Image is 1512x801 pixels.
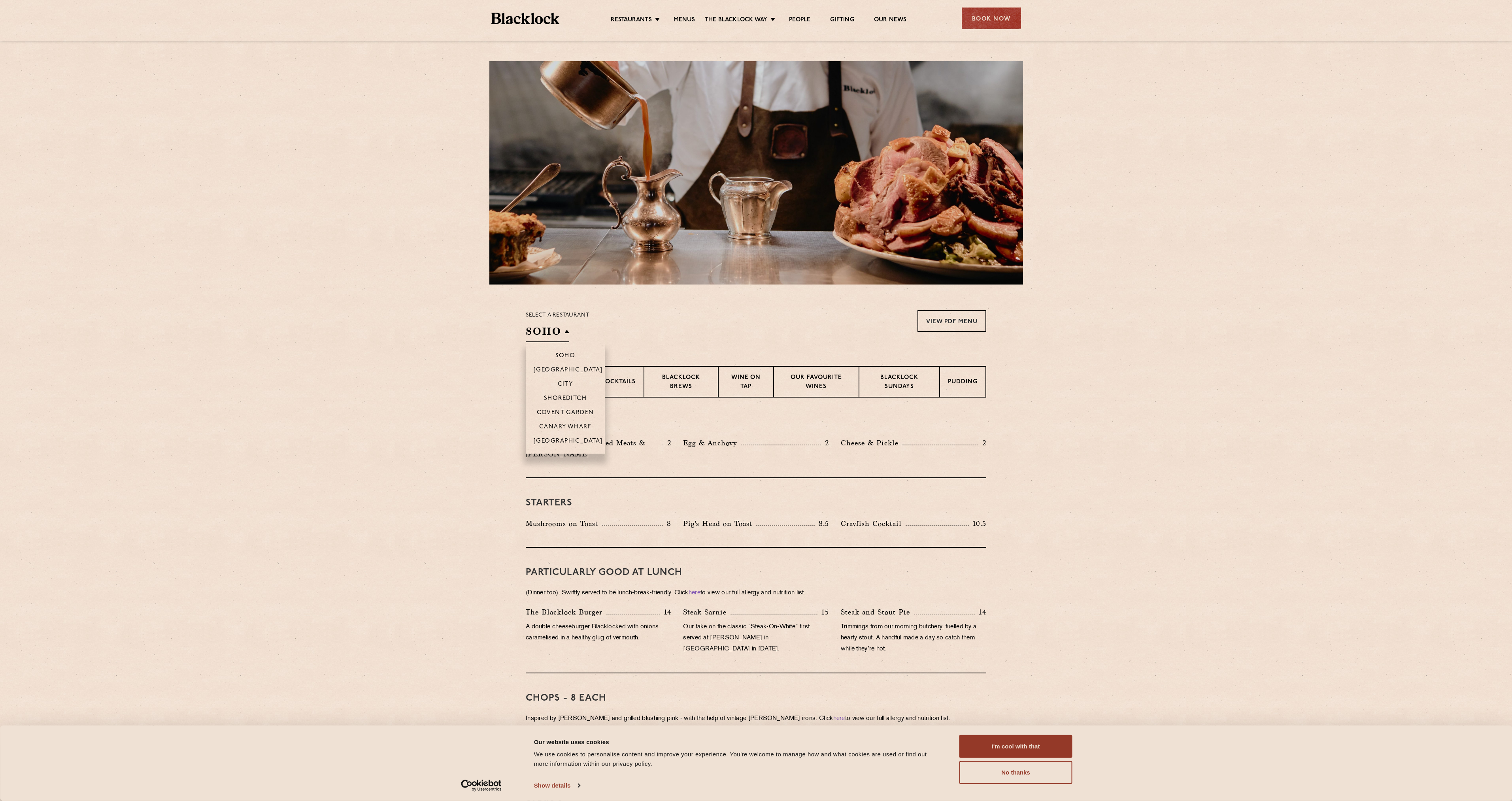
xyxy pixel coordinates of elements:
[526,607,606,618] p: The Blacklock Burger
[948,378,978,388] p: Pudding
[534,750,942,769] div: We use cookies to personalise content and improve your experience. You're welcome to manage how a...
[817,607,829,617] p: 15
[962,8,1021,29] div: Book Now
[555,352,576,360] p: Soho
[841,622,986,655] p: Trimmings from our morning butchery, fuelled by a hearty stout. A handful made a day so catch the...
[782,373,850,392] p: Our favourite wines
[689,590,700,596] a: here
[447,780,516,792] a: Usercentrics Cookiebot - opens in a new window
[815,518,829,529] p: 8.5
[526,518,602,529] p: Mushrooms on Toast
[526,324,569,342] h2: SOHO
[663,438,671,448] p: 2
[663,518,671,529] p: 8
[874,16,907,25] a: Our News
[674,16,695,25] a: Menus
[789,16,810,25] a: People
[969,518,986,529] p: 10.5
[537,409,594,417] p: Covent Garden
[683,518,756,529] p: Pig's Head on Toast
[978,438,986,448] p: 2
[683,437,741,449] p: Egg & Anchovy
[491,13,560,24] img: BL_Textured_Logo-footer-cropped.svg
[526,417,986,428] h3: Pre Chop Bites
[526,622,671,644] p: A double cheeseburger Blacklocked with onions caramelised in a healthy glug of vermouth.
[611,16,652,25] a: Restaurants
[727,373,765,392] p: Wine on Tap
[534,438,603,446] p: [GEOGRAPHIC_DATA]
[959,735,1072,758] button: I'm cool with that
[841,437,902,449] p: Cheese & Pickle
[841,518,906,529] p: Crayfish Cocktail
[600,378,636,388] p: Cocktails
[544,395,587,403] p: Shoreditch
[652,373,710,392] p: Blacklock Brews
[526,713,986,724] p: Inspired by [PERSON_NAME] and grilled blushing pink - with the help of vintage [PERSON_NAME] iron...
[821,438,829,448] p: 2
[705,16,767,25] a: The Blacklock Way
[917,310,986,332] a: View PDF Menu
[833,716,845,722] a: here
[526,310,589,320] p: Select a restaurant
[841,607,914,618] p: Steak and Stout Pie
[830,16,854,25] a: Gifting
[526,693,986,703] h3: Chops - 8 each
[534,367,603,375] p: [GEOGRAPHIC_DATA]
[959,761,1072,784] button: No thanks
[534,780,580,792] a: Show details
[558,381,573,389] p: City
[975,607,986,617] p: 14
[660,607,672,617] p: 14
[683,622,829,655] p: Our take on the classic “Steak-On-White” first served at [PERSON_NAME] in [GEOGRAPHIC_DATA] in [D...
[534,737,942,746] div: Our website uses cookies
[526,567,986,578] h3: PARTICULARLY GOOD AT LUNCH
[539,424,591,432] p: Canary Wharf
[526,588,986,599] p: (Dinner too). Swiftly served to be lunch-break-friendly. Click to view our full allergy and nutri...
[526,498,986,508] h3: Starters
[683,607,731,618] p: Steak Sarnie
[867,373,931,392] p: Blacklock Sundays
